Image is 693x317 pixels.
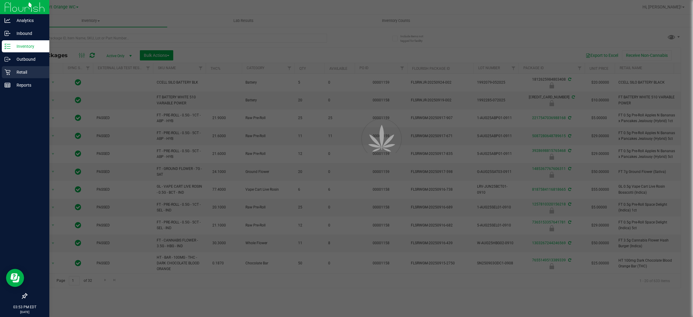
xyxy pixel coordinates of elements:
[3,310,47,314] p: [DATE]
[11,17,47,24] p: Analytics
[5,82,11,88] inline-svg: Reports
[11,56,47,63] p: Outbound
[11,69,47,76] p: Retail
[3,304,47,310] p: 03:53 PM EDT
[5,30,11,36] inline-svg: Inbound
[11,82,47,89] p: Reports
[5,69,11,75] inline-svg: Retail
[11,43,47,50] p: Inventory
[5,43,11,49] inline-svg: Inventory
[5,17,11,23] inline-svg: Analytics
[11,30,47,37] p: Inbound
[6,269,24,287] iframe: Resource center
[5,56,11,62] inline-svg: Outbound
